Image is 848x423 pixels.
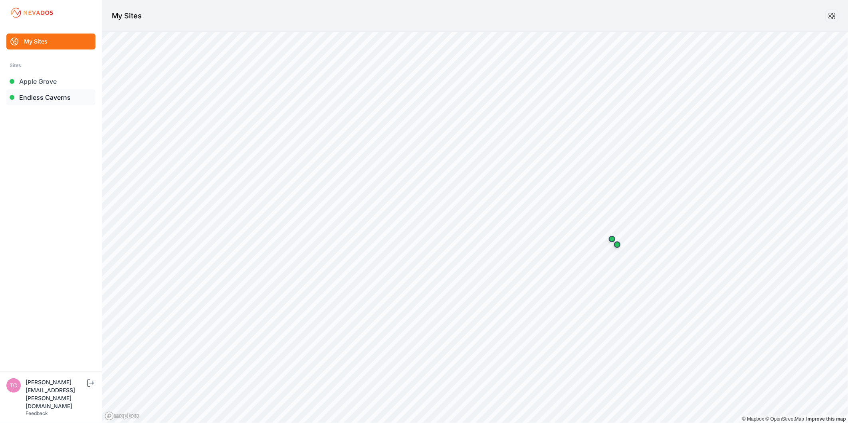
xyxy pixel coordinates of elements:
[112,10,142,22] h1: My Sites
[6,73,95,89] a: Apple Grove
[806,416,846,422] a: Map feedback
[6,378,21,393] img: tomasz.barcz@energix-group.com
[105,411,140,421] a: Mapbox logo
[742,416,764,422] a: Mapbox
[604,231,620,247] div: Map marker
[26,410,48,416] a: Feedback
[6,89,95,105] a: Endless Caverns
[10,61,92,70] div: Sites
[765,416,804,422] a: OpenStreetMap
[26,378,85,410] div: [PERSON_NAME][EMAIL_ADDRESS][PERSON_NAME][DOMAIN_NAME]
[102,32,848,423] canvas: Map
[10,6,54,19] img: Nevados
[6,34,95,49] a: My Sites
